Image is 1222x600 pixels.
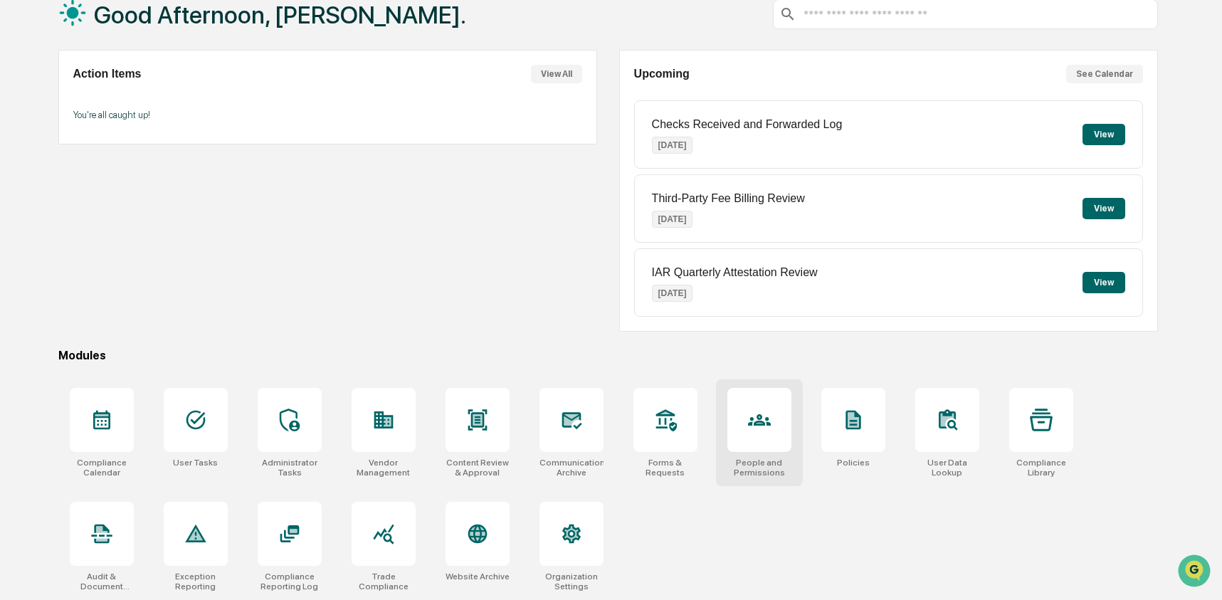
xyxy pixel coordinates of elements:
[652,137,693,154] p: [DATE]
[48,109,233,123] div: Start new chat
[1066,65,1143,83] button: See Calendar
[446,572,510,581] div: Website Archive
[531,65,582,83] button: View All
[73,68,142,80] h2: Action Items
[14,181,26,192] div: 🖐️
[48,123,180,135] div: We're available if you need us!
[28,179,92,194] span: Preclearance
[1083,198,1125,219] button: View
[70,572,134,591] div: Audit & Document Logs
[1083,124,1125,145] button: View
[117,179,177,194] span: Attestations
[652,211,693,228] p: [DATE]
[652,118,843,131] p: Checks Received and Forwarded Log
[94,1,466,29] h1: Good Afternoon, [PERSON_NAME].
[1176,553,1215,591] iframe: Open customer support
[14,109,40,135] img: 1746055101610-c473b297-6a78-478c-a979-82029cc54cd1
[1083,272,1125,293] button: View
[652,285,693,302] p: [DATE]
[142,241,172,252] span: Pylon
[539,572,604,591] div: Organization Settings
[633,458,697,478] div: Forms & Requests
[9,201,95,226] a: 🔎Data Lookup
[258,572,322,591] div: Compliance Reporting Log
[652,192,805,205] p: Third-Party Fee Billing Review
[70,458,134,478] div: Compliance Calendar
[58,349,1158,362] div: Modules
[28,206,90,221] span: Data Lookup
[727,458,791,478] div: People and Permissions
[164,572,228,591] div: Exception Reporting
[173,458,218,468] div: User Tasks
[352,572,416,591] div: Trade Compliance
[915,458,979,478] div: User Data Lookup
[98,174,182,199] a: 🗄️Attestations
[634,68,690,80] h2: Upcoming
[446,458,510,478] div: Content Review & Approval
[652,266,818,279] p: IAR Quarterly Attestation Review
[103,181,115,192] div: 🗄️
[14,208,26,219] div: 🔎
[539,458,604,478] div: Communications Archive
[14,30,259,53] p: How can we help?
[258,458,322,478] div: Administrator Tasks
[9,174,98,199] a: 🖐️Preclearance
[100,241,172,252] a: Powered byPylon
[242,113,259,130] button: Start new chat
[1009,458,1073,478] div: Compliance Library
[837,458,870,468] div: Policies
[352,458,416,478] div: Vendor Management
[73,110,582,120] p: You're all caught up!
